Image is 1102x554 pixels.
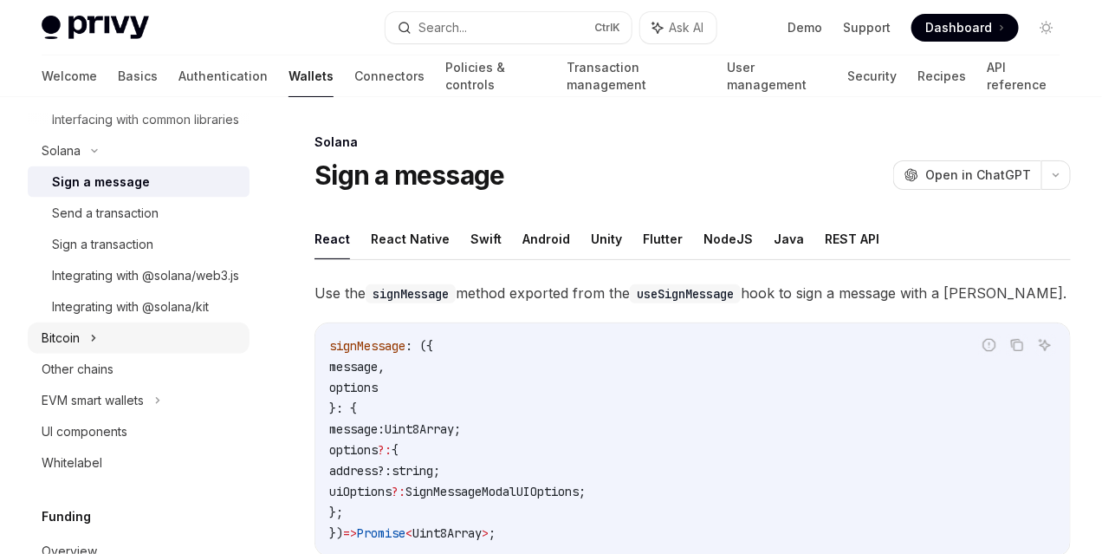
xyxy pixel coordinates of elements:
a: Other chains [28,354,250,385]
a: Transaction management [567,55,706,97]
a: Security [847,55,897,97]
h1: Sign a message [314,160,505,191]
span: Dashboard [925,19,992,36]
button: Toggle dark mode [1033,14,1060,42]
h5: Funding [42,506,91,527]
span: options [329,442,378,458]
a: Connectors [354,55,425,97]
a: Authentication [178,55,268,97]
div: Bitcoin [42,328,80,349]
button: Swift [470,218,502,259]
a: Recipes [917,55,966,97]
span: Uint8Array [385,421,454,437]
div: Sign a transaction [52,234,153,255]
span: Ask AI [670,19,704,36]
button: Copy the contents from the code block [1006,334,1028,356]
a: UI components [28,416,250,447]
div: Sign a message [52,172,150,192]
div: Send a transaction [52,203,159,224]
span: > [482,525,489,541]
a: Integrating with @solana/kit [28,291,250,323]
button: Ask AI [1034,334,1056,356]
a: API reference [987,55,1060,97]
a: Sign a message [28,166,250,198]
a: Whitelabel [28,447,250,479]
a: Integrating with @solana/web3.js [28,260,250,291]
a: Sign a transaction [28,229,250,260]
span: message [329,359,378,375]
button: Java [774,218,804,259]
div: Integrating with @solana/kit [52,297,209,317]
button: Open in ChatGPT [893,160,1041,190]
div: Whitelabel [42,453,102,473]
a: Wallets [288,55,334,97]
div: Other chains [42,359,113,380]
span: SignMessageModalUIOptions [405,484,579,499]
div: Search... [418,17,467,38]
span: ?: [378,442,392,458]
img: light logo [42,16,149,40]
button: React Native [371,218,450,259]
button: Report incorrect code [978,334,1001,356]
div: Solana [42,140,81,161]
div: Solana [314,134,1071,151]
span: , [378,359,385,375]
a: Dashboard [911,14,1019,42]
button: Ask AI [640,12,716,43]
span: Use the method exported from the hook to sign a message with a [PERSON_NAME]. [314,281,1071,305]
a: Support [843,19,891,36]
a: Send a transaction [28,198,250,229]
span: Promise [357,525,405,541]
a: Basics [118,55,158,97]
span: }: { [329,401,357,416]
span: ; [489,525,496,541]
button: NodeJS [703,218,753,259]
span: ; [454,421,461,437]
span: => [343,525,357,541]
span: : ({ [405,338,433,354]
span: { [392,442,399,458]
button: React [314,218,350,259]
span: < [405,525,412,541]
span: ; [433,463,440,479]
button: Search...CtrlK [386,12,631,43]
code: signMessage [366,284,456,303]
span: }; [329,505,343,520]
span: options [329,380,378,395]
button: Android [522,218,570,259]
span: }) [329,525,343,541]
button: REST API [825,218,879,259]
div: Integrating with @solana/web3.js [52,265,239,286]
span: signMessage [329,338,405,354]
span: ; [579,484,586,499]
span: Uint8Array [412,525,482,541]
span: : [385,463,392,479]
a: Policies & controls [445,55,546,97]
button: Unity [591,218,622,259]
span: address? [329,463,385,479]
a: User management [727,55,826,97]
code: useSignMessage [630,284,741,303]
a: Welcome [42,55,97,97]
span: uiOptions [329,484,392,499]
a: Demo [788,19,822,36]
button: Flutter [643,218,683,259]
span: Ctrl K [595,21,621,35]
span: ?: [392,484,405,499]
div: EVM smart wallets [42,390,144,411]
span: Open in ChatGPT [925,166,1031,184]
span: string [392,463,433,479]
span: message: [329,421,385,437]
div: UI components [42,421,127,442]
